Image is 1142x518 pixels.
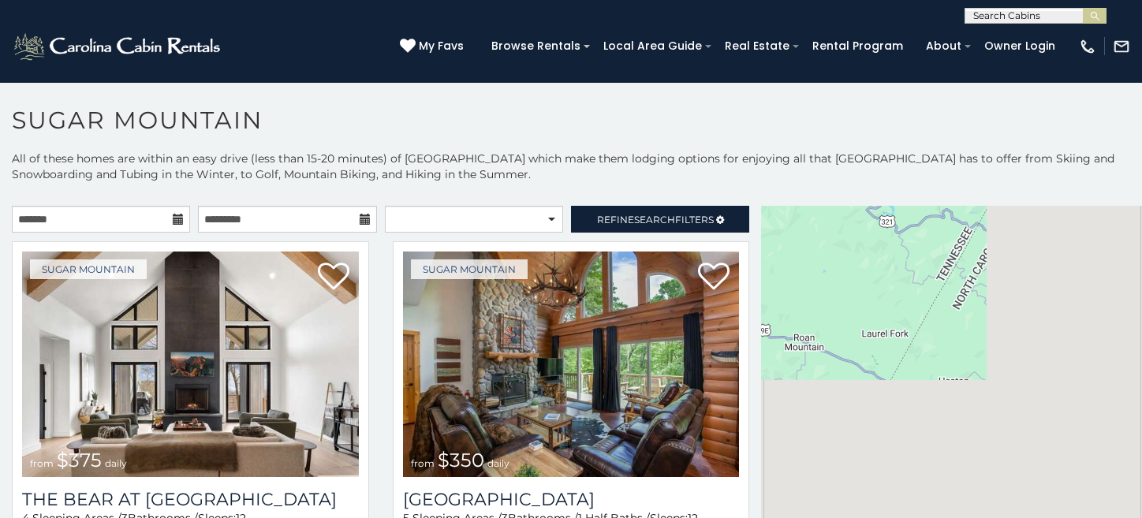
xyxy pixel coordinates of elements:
a: My Favs [400,38,468,55]
span: Refine Filters [597,214,714,225]
a: About [918,34,969,58]
img: White-1-2.png [12,31,225,62]
a: Add to favorites [318,261,349,294]
a: RefineSearchFilters [571,206,749,233]
span: Search [634,214,675,225]
a: Grouse Moor Lodge from $350 daily [403,252,740,477]
a: Browse Rentals [483,34,588,58]
a: Owner Login [976,34,1063,58]
span: from [30,457,54,469]
span: $375 [57,449,102,471]
span: from [411,457,435,469]
a: Rental Program [804,34,911,58]
a: The Bear At [GEOGRAPHIC_DATA] [22,489,359,510]
a: The Bear At Sugar Mountain from $375 daily [22,252,359,477]
span: daily [487,457,509,469]
h3: The Bear At Sugar Mountain [22,489,359,510]
h3: Grouse Moor Lodge [403,489,740,510]
a: [GEOGRAPHIC_DATA] [403,489,740,510]
img: phone-regular-white.png [1079,38,1096,55]
a: Real Estate [717,34,797,58]
a: Local Area Guide [595,34,710,58]
span: $350 [438,449,484,471]
span: daily [105,457,127,469]
a: Add to favorites [698,261,730,294]
img: The Bear At Sugar Mountain [22,252,359,477]
span: My Favs [419,38,464,54]
a: Sugar Mountain [411,259,528,279]
img: mail-regular-white.png [1113,38,1130,55]
a: Sugar Mountain [30,259,147,279]
img: Grouse Moor Lodge [403,252,740,477]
